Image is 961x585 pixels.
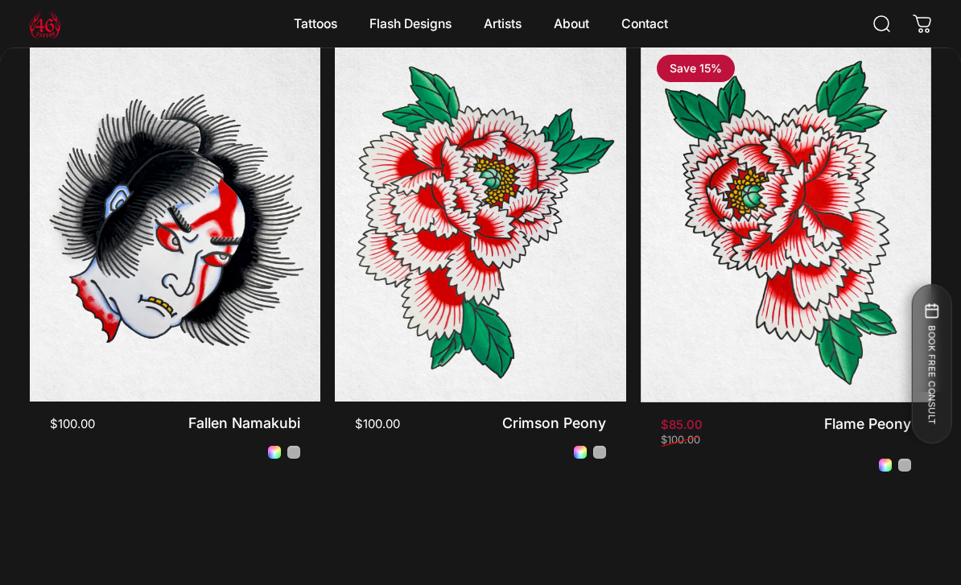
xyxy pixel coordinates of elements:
a: Fallen Namakubi - Black and Grey [287,446,300,459]
summary: Flash Designs [353,7,468,41]
span: $100.00 [661,435,700,446]
img: Flame Peony [641,39,931,402]
span: $100.00 [355,418,400,431]
a: Fallen Namakubi [188,414,300,431]
a: Crimson Peony - Black and Grey [593,446,606,459]
summary: About [538,7,605,41]
a: 0 items [905,6,940,42]
span: $100.00 [50,418,95,431]
a: Fallen Namakubi - Colour [268,446,281,459]
a: Contact [605,7,684,41]
a: Crimson Peony [502,414,606,431]
span: $85.00 [661,419,703,431]
summary: Artists [468,7,538,41]
a: Flame Peony - Colour [879,459,892,472]
img: Fallen Namakubi [30,39,320,402]
a: Flame Peony [824,415,911,432]
summary: Tattoos [278,7,353,41]
a: Crimson Peony - Colour [574,446,587,459]
a: Flame Peony - Black and Grey [898,459,911,472]
button: BOOK FREE CONSULT [911,284,951,443]
nav: Primary [278,7,684,41]
img: Crimson Peony [335,39,625,402]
